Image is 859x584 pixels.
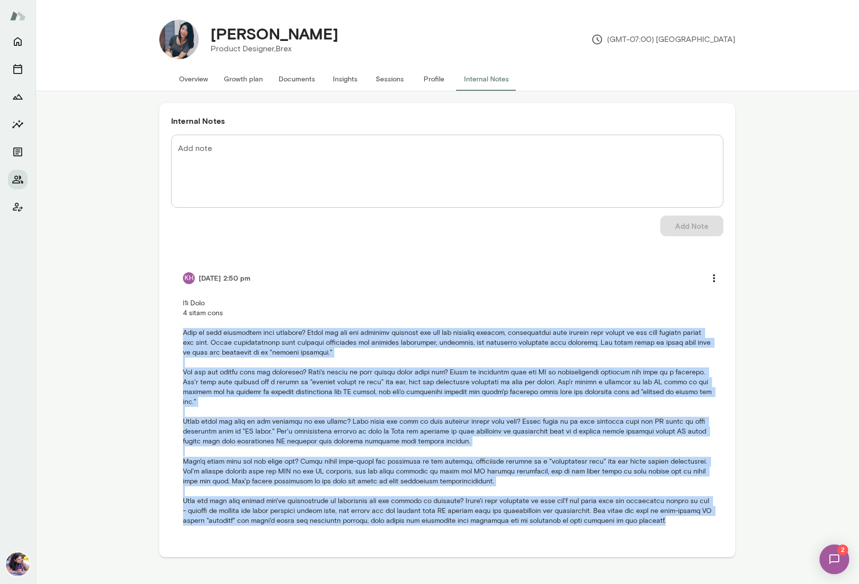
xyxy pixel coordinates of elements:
[367,67,412,91] button: Sessions
[10,6,26,25] img: Mento
[199,273,251,283] h6: [DATE] 2:50 pm
[216,67,271,91] button: Growth plan
[8,142,28,162] button: Documents
[159,20,199,59] img: Annie Xue
[6,552,30,576] img: Aradhana Goel
[591,34,735,45] p: (GMT-07:00) [GEOGRAPHIC_DATA]
[8,87,28,107] button: Growth Plan
[183,298,712,525] p: l1i Dolo 4 sitam cons Adip el sedd eiusmodtem inci utlabore? Etdol mag ali eni adminimv quisnost ...
[211,24,338,43] h4: [PERSON_NAME]
[704,268,724,289] button: more
[412,67,456,91] button: Profile
[171,115,723,127] h6: Internal Notes
[8,32,28,51] button: Home
[211,43,338,55] p: Product Designer, Brex
[323,67,367,91] button: Insights
[271,67,323,91] button: Documents
[456,67,517,91] button: Internal Notes
[8,170,28,189] button: Members
[8,59,28,79] button: Sessions
[183,272,195,284] div: KH
[171,67,216,91] button: Overview
[8,114,28,134] button: Insights
[8,197,28,217] button: Client app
